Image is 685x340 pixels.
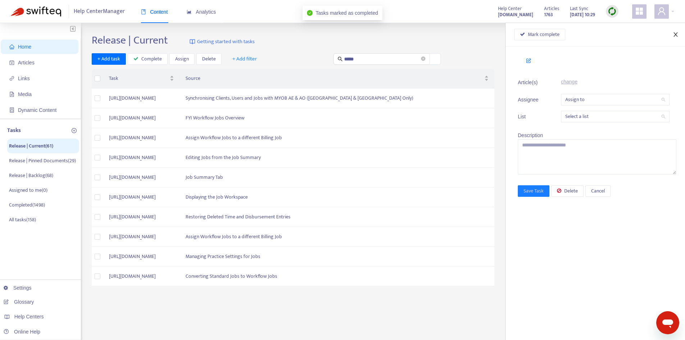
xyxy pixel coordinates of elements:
span: Help Center [498,5,522,13]
td: [URL][DOMAIN_NAME] [103,207,180,227]
button: Assign [169,53,195,65]
a: Getting started with tasks [189,34,255,50]
button: Delete [551,185,584,197]
span: Article(s) [518,78,543,86]
span: link [9,76,14,81]
strong: [DOMAIN_NAME] [498,11,533,19]
td: Editing Jobs from the Job Summary [180,148,494,168]
span: Links [18,76,30,81]
p: Completed ( 1498 ) [9,201,45,209]
a: Online Help [4,329,40,335]
td: Displaying the Job Workspace [180,187,494,207]
strong: [DATE] 10:29 [570,11,595,19]
td: [URL][DOMAIN_NAME] [103,128,180,148]
td: [URL][DOMAIN_NAME] [103,148,180,168]
span: Getting started with tasks [197,38,255,46]
button: Mark complete [514,29,565,40]
td: [URL][DOMAIN_NAME] [103,187,180,207]
strong: 1763 [544,11,553,19]
p: All tasks ( 158 ) [9,216,36,223]
button: Save Task [518,185,549,197]
span: Media [18,91,32,97]
img: image-link [189,39,195,45]
span: Content [141,9,168,15]
span: Complete [141,55,162,63]
span: Assignee [518,96,543,104]
td: Assign Workflow Jobs to a different Billing Job [180,227,494,247]
span: close [673,32,679,37]
button: Complete [128,53,168,65]
p: Release | Current ( 61 ) [9,142,53,150]
span: close-circle [421,55,425,62]
td: Job Summary Tab [180,168,494,187]
td: Converting Standard Jobs to Workflow Jobs [180,267,494,286]
span: search [338,56,343,62]
span: Source [186,74,483,82]
th: Source [180,69,494,89]
span: book [141,9,146,14]
button: + Add task [92,53,126,65]
span: Delete [564,187,578,195]
button: Close [671,31,681,38]
p: Assigned to me ( 0 ) [9,186,47,194]
td: Assign Workflow Jobs to a different Billing Job [180,128,494,148]
span: search [661,98,666,102]
iframe: Button to launch messaging window [656,311,679,334]
td: [URL][DOMAIN_NAME] [103,89,180,108]
td: [URL][DOMAIN_NAME] [103,267,180,286]
span: account-book [9,60,14,65]
span: file-image [9,92,14,97]
span: Tasks marked as completed [316,10,378,16]
span: Dynamic Content [18,107,56,113]
td: [URL][DOMAIN_NAME] [103,247,180,267]
span: Help Centers [14,314,44,319]
span: Home [18,44,31,50]
p: Release | Pinned Documents ( 29 ) [9,157,76,164]
span: Task [109,74,168,82]
td: FYI Workflow Jobs Overview [180,108,494,128]
span: Help Center Manager [74,5,125,18]
span: plus-circle [72,128,77,133]
td: Synchronising Clients, Users and Jobs with MYOB AE & AO ([GEOGRAPHIC_DATA] & [GEOGRAPHIC_DATA] Only) [180,89,494,108]
p: Tasks [7,126,21,135]
span: Mark complete [528,31,560,38]
button: Delete [196,53,222,65]
td: Restoring Deleted Time and Disbursement Entries [180,207,494,227]
img: sync.dc5367851b00ba804db3.png [608,7,617,16]
span: area-chart [187,9,192,14]
a: Settings [4,285,32,291]
a: [DOMAIN_NAME] [498,10,533,19]
span: Articles [544,5,559,13]
span: search [661,114,666,119]
td: Managing Practice Settings for Jobs [180,247,494,267]
span: Assign [175,55,189,63]
td: [URL][DOMAIN_NAME] [103,168,180,187]
span: Last Sync [570,5,588,13]
span: check-circle [307,10,313,16]
span: close-circle [421,56,425,61]
td: [URL][DOMAIN_NAME] [103,227,180,247]
a: change [561,79,577,85]
span: Articles [18,60,35,65]
img: Swifteq [11,6,61,17]
span: Delete [202,55,216,63]
span: List [518,113,543,121]
span: appstore [635,7,644,15]
button: Cancel [585,185,611,197]
h2: Release | Current [92,34,168,47]
span: Analytics [187,9,216,15]
span: Cancel [591,187,605,195]
span: home [9,44,14,49]
button: + Add filter [227,53,262,65]
span: container [9,108,14,113]
a: Glossary [4,299,34,305]
span: + Add filter [232,55,257,63]
th: Task [103,69,180,89]
span: Description [518,132,543,138]
span: + Add task [97,55,120,63]
span: user [657,7,666,15]
p: Release | Backlog ( 68 ) [9,172,53,179]
td: [URL][DOMAIN_NAME] [103,108,180,128]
